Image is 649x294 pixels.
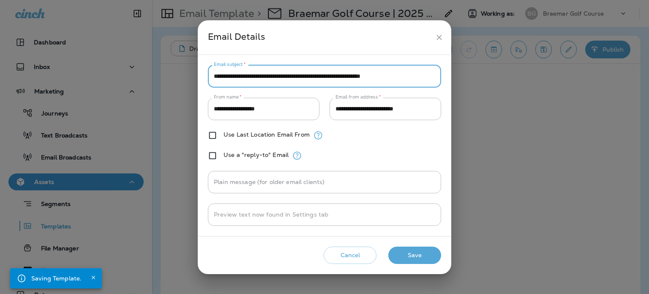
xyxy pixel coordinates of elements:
[224,131,310,138] label: Use Last Location Email From
[224,151,289,158] label: Use a "reply-to" Email
[214,94,242,100] label: From name
[208,30,431,45] div: Email Details
[88,272,98,283] button: Close
[31,271,82,286] div: Saving Template.
[324,247,376,264] button: Cancel
[335,94,381,100] label: Email from address
[388,247,441,264] button: Save
[214,61,246,68] label: Email subject
[431,30,447,45] button: close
